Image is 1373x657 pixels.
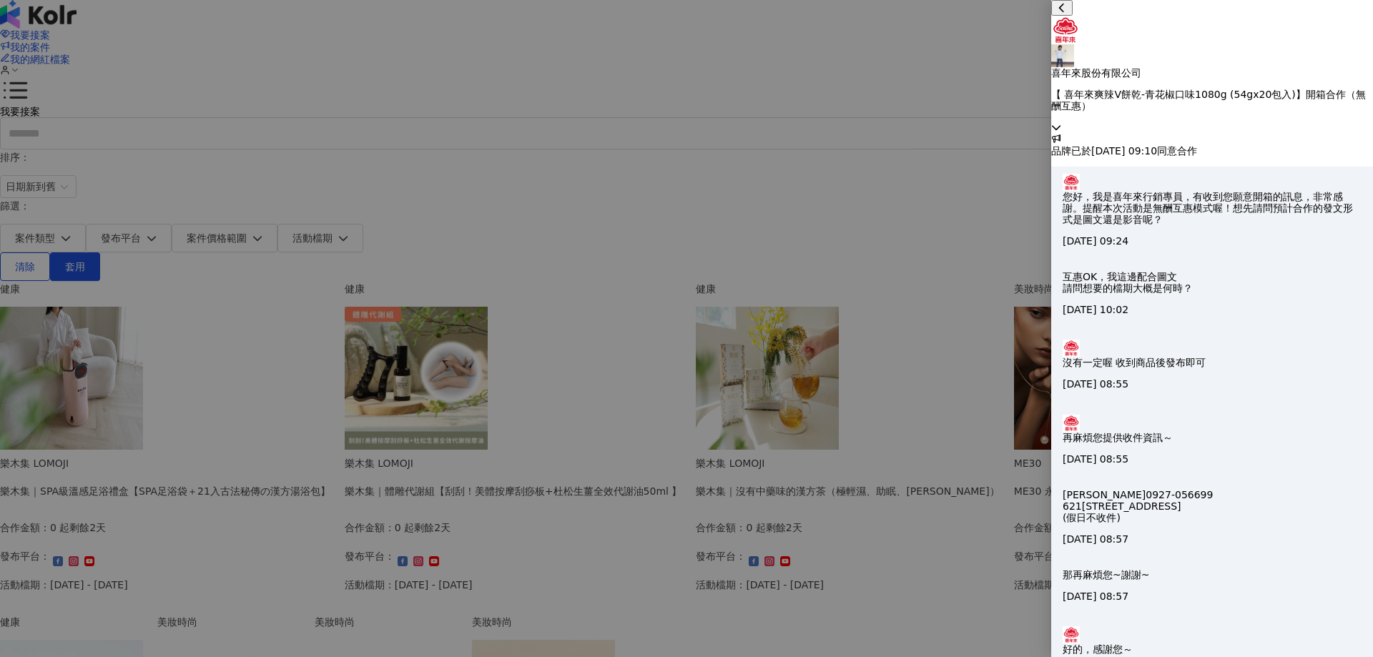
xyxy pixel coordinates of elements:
p: 您好，我是喜年來行銷專員，有收到您願意開箱的訊息，非常感謝。提醒本次活動是無酬互惠模式喔！想先請問預計合作的發文形式是圖文還是影音呢？ [1063,191,1362,225]
p: 好的，感謝您～ [1063,643,1133,655]
p: [DATE] 10:02 [1063,304,1193,315]
p: [DATE] 08:57 [1063,591,1149,602]
p: 【 喜年來爽辣V餅乾-青花椒口味1080g (54gx20包入)】開箱合作（無酬互惠） [1051,89,1373,112]
img: KOL Avatar [1051,16,1080,44]
img: KOL Avatar [1063,626,1080,643]
p: [DATE] 09:24 [1063,235,1362,247]
p: [PERSON_NAME]0927-056699 621[STREET_ADDRESS] (假日不收件) [1063,489,1213,523]
img: KOL Avatar [1051,44,1074,67]
p: 再麻煩您提供收件資訊～ [1063,432,1173,443]
p: 互惠OK，我這邊配合圖文 請問想要的檔期大概是何時？ [1063,271,1193,294]
p: [DATE] 08:57 [1063,533,1213,545]
p: [DATE] 08:55 [1063,453,1173,465]
img: KOL Avatar [1063,340,1080,357]
img: KOL Avatar [1063,415,1080,432]
p: 喜年來股份有限公司 [1051,67,1373,79]
p: 沒有一定喔 收到商品後發布即可 [1063,357,1206,368]
p: 那再麻煩您~謝謝~ [1063,569,1149,581]
img: KOL Avatar [1063,174,1080,191]
p: 品牌已於[DATE] 09:10同意合作 [1051,145,1373,157]
p: [DATE] 08:55 [1063,378,1206,390]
